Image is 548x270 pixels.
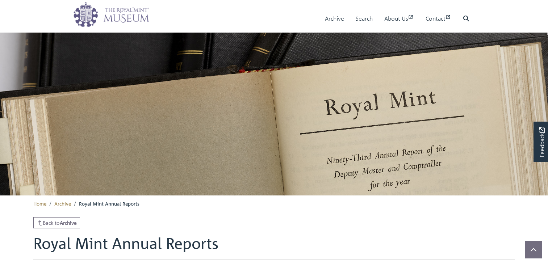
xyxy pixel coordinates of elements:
a: Archive [54,200,71,207]
h1: Royal Mint Annual Reports [33,234,515,260]
button: Scroll to top [525,241,542,258]
a: Would you like to provide feedback? [534,122,548,162]
a: Search [356,8,373,29]
a: About Us [384,8,414,29]
span: Feedback [537,127,546,157]
strong: Archive [60,219,77,226]
a: Home [33,200,46,207]
span: Royal Mint Annual Reports [79,200,139,207]
a: Back toArchive [33,217,80,228]
a: Contact [426,8,451,29]
img: logo_wide.png [73,2,149,27]
a: Archive [325,8,344,29]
